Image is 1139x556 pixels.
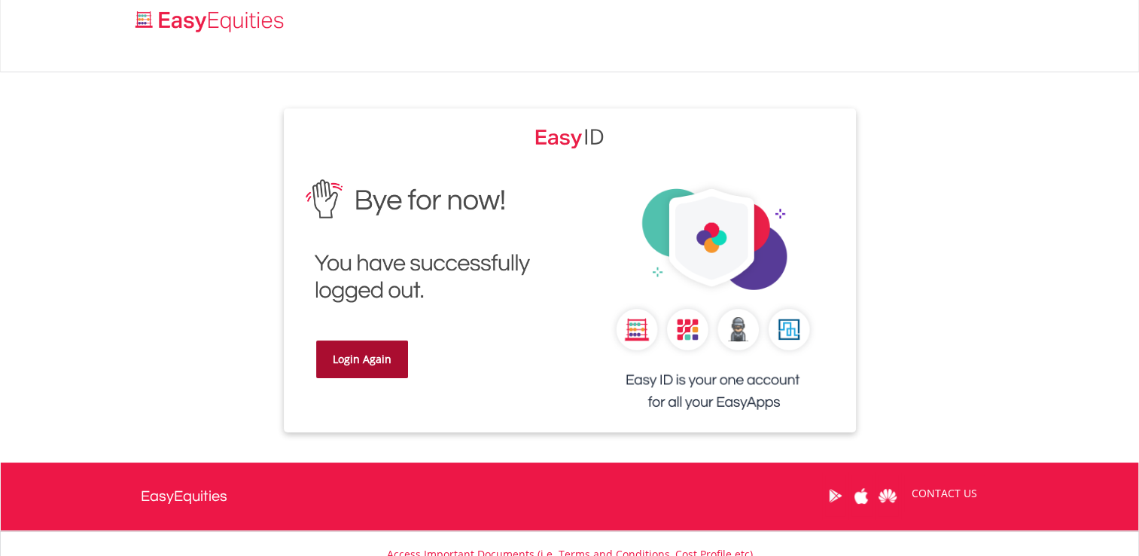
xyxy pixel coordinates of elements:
img: EasyEquities_Logo.png [132,9,290,34]
img: EasyEquities [581,169,845,432]
a: CONTACT US [901,472,988,515]
a: Huawei [875,472,901,519]
img: EasyEquities [295,169,559,314]
a: Home page [129,4,290,34]
a: Apple [848,472,875,519]
img: EasyEquities [535,124,605,149]
a: Google Play [822,472,848,519]
a: EasyEquities [141,463,227,530]
a: Login Again [316,341,408,378]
